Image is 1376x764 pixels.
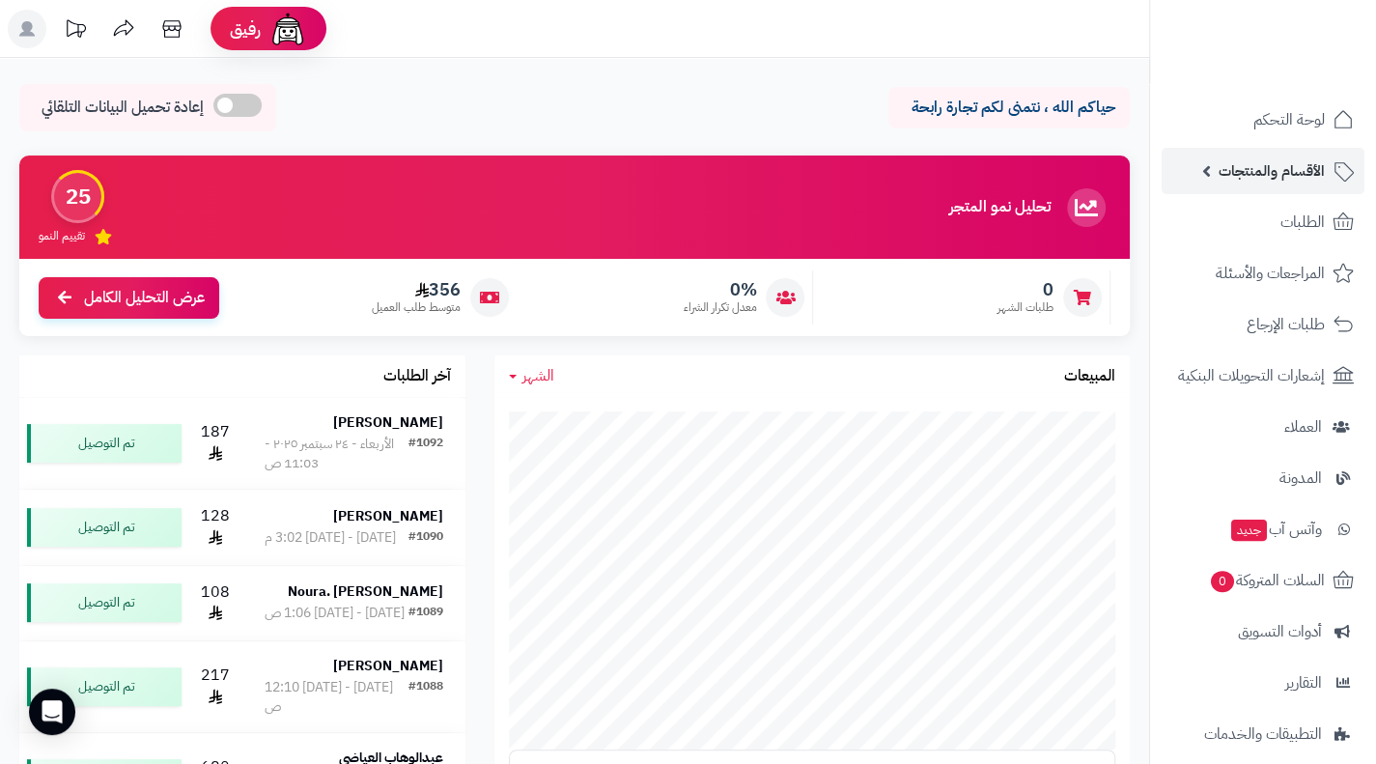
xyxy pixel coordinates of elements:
span: الأقسام والمنتجات [1219,157,1325,184]
span: معدل تكرار الشراء [683,299,756,316]
a: الشهر [509,365,554,387]
a: العملاء [1162,404,1364,450]
a: السلات المتروكة0 [1162,557,1364,604]
a: التطبيقات والخدمات [1162,711,1364,757]
a: المدونة [1162,455,1364,501]
a: التقارير [1162,660,1364,706]
span: 0 [1211,571,1234,592]
a: طلبات الإرجاع [1162,301,1364,348]
span: رفيق [230,17,261,41]
td: 128 [189,490,242,565]
a: تحديثات المنصة [51,10,99,53]
a: إشعارات التحويلات البنكية [1162,353,1364,399]
a: المراجعات والأسئلة [1162,250,1364,297]
a: لوحة التحكم [1162,97,1364,143]
p: حياكم الله ، نتمنى لكم تجارة رابحة [903,97,1115,119]
strong: Noura. [PERSON_NAME] [288,581,443,602]
div: تم التوصيل [27,583,182,622]
td: 187 [189,398,242,489]
a: أدوات التسويق [1162,608,1364,655]
span: الطلبات [1280,209,1325,236]
span: لوحة التحكم [1253,106,1325,133]
div: [DATE] - [DATE] 3:02 م [265,528,396,548]
div: #1092 [408,435,443,473]
span: 0% [683,279,756,300]
span: جديد [1231,520,1267,541]
h3: المبيعات [1064,368,1115,385]
span: إعادة تحميل البيانات التلقائي [42,97,204,119]
span: أدوات التسويق [1238,618,1322,645]
span: السلات المتروكة [1209,567,1325,594]
span: المدونة [1279,465,1322,492]
div: تم التوصيل [27,424,182,463]
span: الشهر [522,364,554,387]
div: الأربعاء - ٢٤ سبتمبر ٢٠٢٥ - 11:03 ص [265,435,408,473]
div: #1088 [408,678,443,717]
div: تم التوصيل [27,667,182,706]
strong: [PERSON_NAME] [333,506,443,526]
span: 0 [997,279,1053,300]
span: 356 [372,279,461,300]
span: متوسط طلب العميل [372,299,461,316]
span: التقارير [1285,669,1322,696]
td: 217 [189,641,242,732]
div: #1089 [408,604,443,623]
h3: آخر الطلبات [383,368,451,385]
span: العملاء [1284,413,1322,440]
img: logo-2.png [1245,52,1358,93]
div: Open Intercom Messenger [29,689,75,735]
span: التطبيقات والخدمات [1204,721,1322,748]
span: طلبات الإرجاع [1247,311,1325,338]
div: [DATE] - [DATE] 12:10 ص [265,678,408,717]
div: تم التوصيل [27,508,182,547]
span: إشعارات التحويلات البنكية [1178,362,1325,389]
a: وآتس آبجديد [1162,506,1364,552]
span: المراجعات والأسئلة [1216,260,1325,287]
span: تقييم النمو [39,228,85,244]
div: [DATE] - [DATE] 1:06 ص [265,604,405,623]
a: عرض التحليل الكامل [39,277,219,319]
strong: [PERSON_NAME] [333,412,443,433]
td: 108 [189,566,242,641]
h3: تحليل نمو المتجر [949,199,1051,216]
span: طلبات الشهر [997,299,1053,316]
img: ai-face.png [268,10,307,48]
span: وآتس آب [1229,516,1322,543]
strong: [PERSON_NAME] [333,656,443,676]
div: #1090 [408,528,443,548]
span: عرض التحليل الكامل [84,287,205,309]
a: الطلبات [1162,199,1364,245]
